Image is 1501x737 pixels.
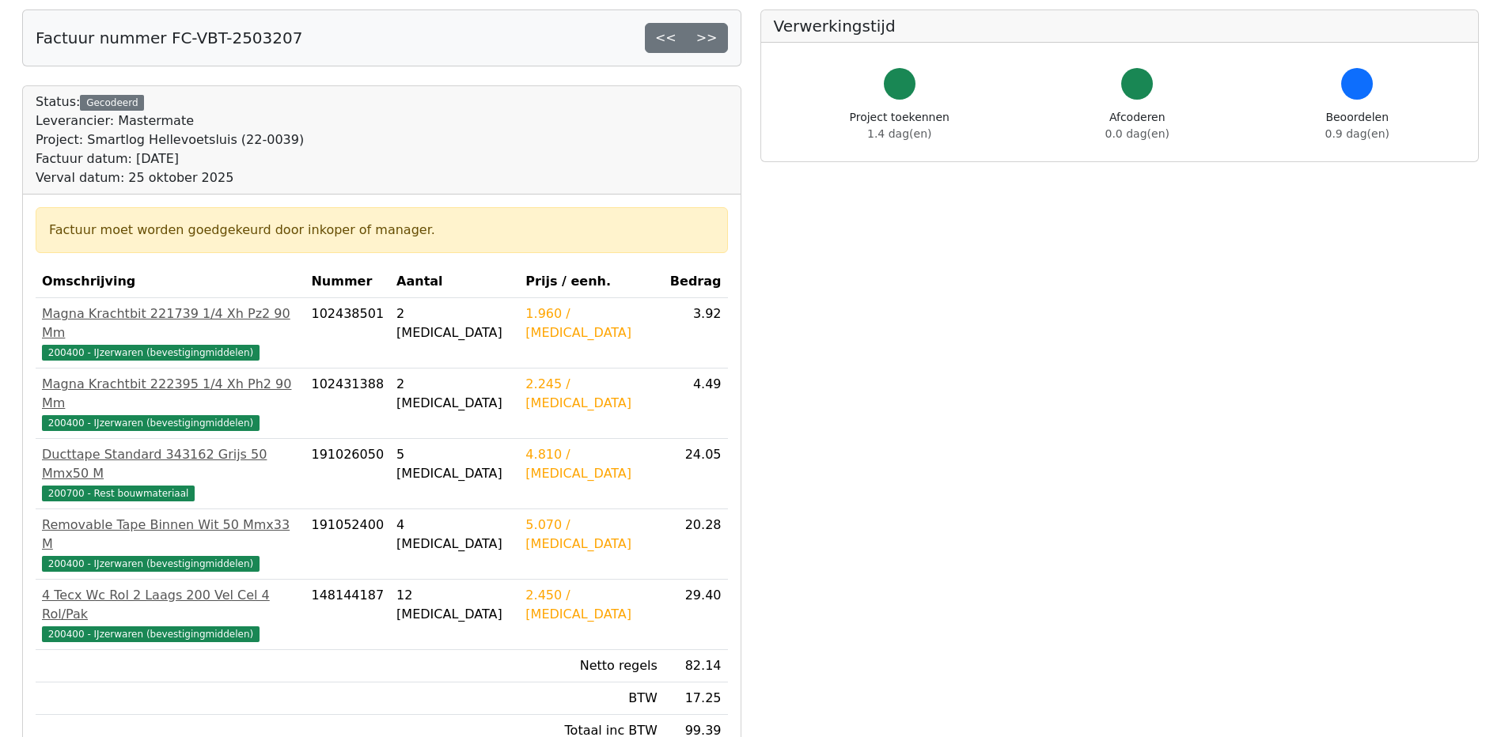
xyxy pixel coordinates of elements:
[305,580,390,650] td: 148144187
[686,23,728,53] a: >>
[396,586,513,624] div: 12 [MEDICAL_DATA]
[36,168,304,187] div: Verval datum: 25 oktober 2025
[645,23,687,53] a: <<
[774,17,1466,36] h5: Verwerkingstijd
[305,439,390,509] td: 191026050
[664,509,728,580] td: 20.28
[36,266,305,298] th: Omschrijving
[850,109,949,142] div: Project toekennen
[664,580,728,650] td: 29.40
[396,375,513,413] div: 2 [MEDICAL_DATA]
[36,149,304,168] div: Factuur datum: [DATE]
[42,415,260,431] span: 200400 - IJzerwaren (bevestigingmiddelen)
[42,626,260,642] span: 200400 - IJzerwaren (bevestigingmiddelen)
[36,130,304,149] div: Project: Smartlog Hellevoetsluis (22-0039)
[390,266,519,298] th: Aantal
[49,221,714,240] div: Factuur moet worden goedgekeurd door inkoper of manager.
[1105,109,1169,142] div: Afcoderen
[519,682,663,715] td: BTW
[867,127,931,140] span: 1.4 dag(en)
[42,556,260,572] span: 200400 - IJzerwaren (bevestigingmiddelen)
[42,586,298,643] a: 4 Tecx Wc Rol 2 Laags 200 Vel Cel 4 Rol/Pak200400 - IJzerwaren (bevestigingmiddelen)
[525,304,657,342] div: 1.960 / [MEDICAL_DATA]
[42,516,298,554] div: Removable Tape Binnen Wit 50 Mmx33 M
[525,445,657,483] div: 4.810 / [MEDICAL_DATA]
[664,266,728,298] th: Bedrag
[664,650,728,682] td: 82.14
[525,375,657,413] div: 2.245 / [MEDICAL_DATA]
[525,516,657,554] div: 5.070 / [MEDICAL_DATA]
[664,439,728,509] td: 24.05
[80,95,144,111] div: Gecodeerd
[525,586,657,624] div: 2.450 / [MEDICAL_DATA]
[36,28,302,47] h5: Factuur nummer FC-VBT-2503207
[42,586,298,624] div: 4 Tecx Wc Rol 2 Laags 200 Vel Cel 4 Rol/Pak
[664,682,728,715] td: 17.25
[305,368,390,439] td: 102431388
[1325,127,1389,140] span: 0.9 dag(en)
[1325,109,1389,142] div: Beoordelen
[396,445,513,483] div: 5 [MEDICAL_DATA]
[305,266,390,298] th: Nummer
[519,650,663,682] td: Netto regels
[1105,127,1169,140] span: 0.0 dag(en)
[42,304,298,361] a: Magna Krachtbit 221739 1/4 Xh Pz2 90 Mm200400 - IJzerwaren (bevestigingmiddelen)
[664,298,728,368] td: 3.92
[519,266,663,298] th: Prijs / eenh.
[42,375,298,413] div: Magna Krachtbit 222395 1/4 Xh Ph2 90 Mm
[42,445,298,483] div: Ducttape Standard 343162 Grijs 50 Mmx50 M
[42,486,195,501] span: 200700 - Rest bouwmateriaal
[42,345,260,361] span: 200400 - IJzerwaren (bevestigingmiddelen)
[36,111,304,130] div: Leverancier: Mastermate
[396,516,513,554] div: 4 [MEDICAL_DATA]
[664,368,728,439] td: 4.49
[305,298,390,368] td: 102438501
[36,93,304,187] div: Status:
[42,516,298,573] a: Removable Tape Binnen Wit 50 Mmx33 M200400 - IJzerwaren (bevestigingmiddelen)
[42,445,298,502] a: Ducttape Standard 343162 Grijs 50 Mmx50 M200700 - Rest bouwmateriaal
[305,509,390,580] td: 191052400
[42,304,298,342] div: Magna Krachtbit 221739 1/4 Xh Pz2 90 Mm
[396,304,513,342] div: 2 [MEDICAL_DATA]
[42,375,298,432] a: Magna Krachtbit 222395 1/4 Xh Ph2 90 Mm200400 - IJzerwaren (bevestigingmiddelen)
